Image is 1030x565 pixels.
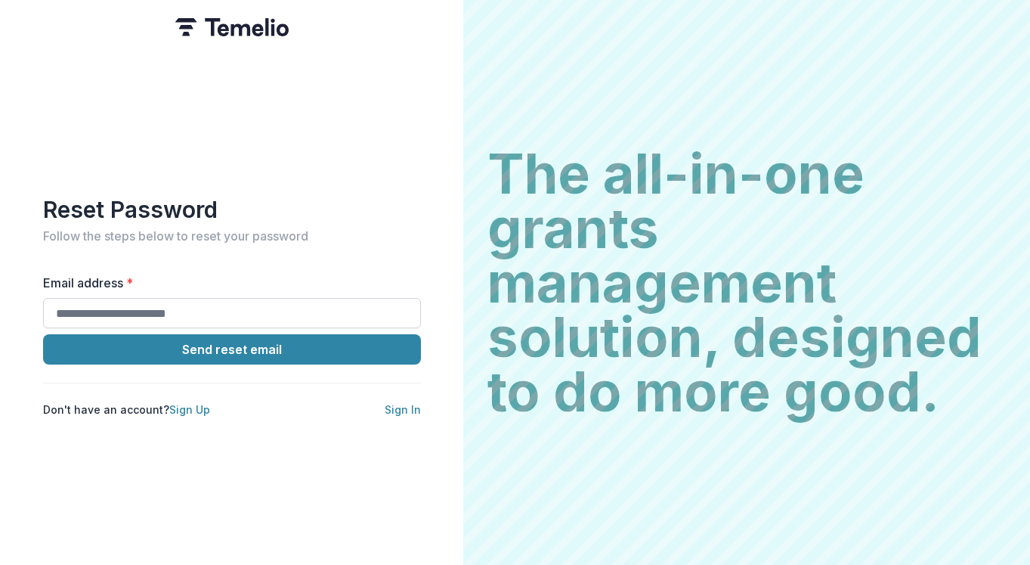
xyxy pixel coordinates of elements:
h2: Follow the steps below to reset your password [43,229,421,244]
h1: Reset Password [43,196,421,223]
a: Sign In [385,403,421,416]
a: Sign Up [169,403,210,416]
button: Send reset email [43,334,421,365]
p: Don't have an account? [43,402,210,418]
img: Temelio [175,18,289,36]
label: Email address [43,274,412,292]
